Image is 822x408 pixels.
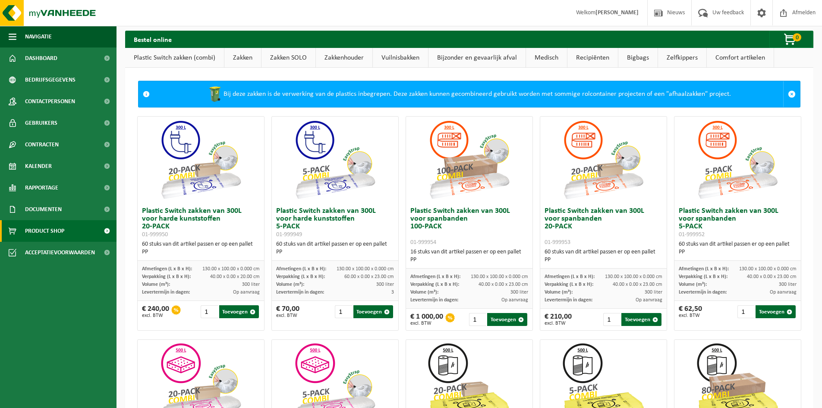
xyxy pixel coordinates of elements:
span: Levertermijn in dagen: [142,290,190,295]
div: 60 stuks van dit artikel passen er op een pallet [545,248,662,264]
span: 0 [793,33,801,41]
a: Zelfkippers [658,48,706,68]
button: Toevoegen [353,305,394,318]
span: excl. BTW [545,321,572,326]
div: PP [410,256,528,264]
button: 0 [769,31,813,48]
span: Contactpersonen [25,91,75,112]
div: PP [142,248,260,256]
span: Afmetingen (L x B x H): [276,266,326,272]
a: Zakken SOLO [261,48,315,68]
a: Bigbags [618,48,658,68]
span: Product Shop [25,220,64,242]
span: Afmetingen (L x B x H): [410,274,460,279]
span: Dashboard [25,47,57,69]
a: Zakkenhouder [316,48,372,68]
span: Rapportage [25,177,58,199]
a: Plastic Switch zakken (combi) [125,48,224,68]
span: 300 liter [510,290,528,295]
a: Bijzonder en gevaarlijk afval [428,48,526,68]
div: PP [545,256,662,264]
span: 130.00 x 100.00 x 0.000 cm [471,274,528,279]
input: 1 [603,313,620,326]
span: 300 liter [242,282,260,287]
span: Afmetingen (L x B x H): [679,266,729,272]
a: Comfort artikelen [707,48,774,68]
span: Op aanvraag [636,297,662,303]
a: Recipiënten [567,48,618,68]
span: 130.00 x 100.00 x 0.000 cm [739,266,797,272]
button: Toevoegen [756,305,796,318]
span: Levertermijn in dagen: [545,297,592,303]
strong: [PERSON_NAME] [595,9,639,16]
h3: Plastic Switch zakken van 300L voor spanbanden 5-PACK [679,207,797,238]
div: 60 stuks van dit artikel passen er op een pallet [276,240,394,256]
div: PP [276,248,394,256]
div: 60 stuks van dit artikel passen er op een pallet [679,240,797,256]
h3: Plastic Switch zakken van 300L voor spanbanden 20-PACK [545,207,662,246]
span: Verpakking (L x B x H): [679,274,728,279]
h3: Plastic Switch zakken van 300L voor harde kunststoffen 5-PACK [276,207,394,238]
img: 01-999949 [292,117,378,203]
span: 40.00 x 0.00 x 23.00 cm [479,282,528,287]
input: 1 [469,313,486,326]
span: Bedrijfsgegevens [25,69,76,91]
img: 01-999950 [157,117,244,203]
span: Contracten [25,134,59,155]
div: € 1 000,00 [410,313,443,326]
span: Documenten [25,199,62,220]
span: 01-999950 [142,231,168,238]
span: Volume (m³): [679,282,707,287]
span: 01-999953 [545,239,570,246]
h2: Bestel online [125,31,180,47]
button: Toevoegen [219,305,259,318]
span: Verpakking (L x B x H): [142,274,191,279]
span: 01-999954 [410,239,436,246]
span: Volume (m³): [142,282,170,287]
span: Acceptatievoorwaarden [25,242,95,263]
input: 1 [201,305,218,318]
div: € 62,50 [679,305,702,318]
span: excl. BTW [142,313,169,318]
span: Afmetingen (L x B x H): [142,266,192,272]
span: excl. BTW [276,313,299,318]
div: 16 stuks van dit artikel passen er op een pallet [410,248,528,264]
div: 60 stuks van dit artikel passen er op een pallet [142,240,260,256]
div: € 240,00 [142,305,169,318]
a: Zakken [224,48,261,68]
span: Levertermijn in dagen: [276,290,324,295]
span: Op aanvraag [501,297,528,303]
button: Toevoegen [487,313,527,326]
span: 40.00 x 0.00 x 20.00 cm [210,274,260,279]
a: Sluit melding [783,81,800,107]
button: Toevoegen [621,313,661,326]
span: Kalender [25,155,52,177]
span: excl. BTW [679,313,702,318]
span: Gebruikers [25,112,57,134]
span: 40.00 x 0.00 x 23.00 cm [747,274,797,279]
span: Op aanvraag [770,290,797,295]
span: Op aanvraag [233,290,260,295]
span: Afmetingen (L x B x H): [545,274,595,279]
input: 1 [335,305,352,318]
div: € 210,00 [545,313,572,326]
h3: Plastic Switch zakken van 300L voor harde kunststoffen 20-PACK [142,207,260,238]
div: Bij deze zakken is de verwerking van de plastics inbegrepen. Deze zakken kunnen gecombineerd gebr... [154,81,783,107]
span: 130.00 x 100.00 x 0.000 cm [337,266,394,272]
span: 130.00 x 100.00 x 0.000 cm [605,274,662,279]
a: Vuilnisbakken [373,48,428,68]
span: Verpakking (L x B x H): [276,274,325,279]
span: 01-999952 [679,231,705,238]
span: Verpakking (L x B x H): [545,282,593,287]
a: Medisch [526,48,567,68]
span: Verpakking (L x B x H): [410,282,459,287]
span: Volume (m³): [545,290,573,295]
div: PP [679,248,797,256]
h3: Plastic Switch zakken van 300L voor spanbanden 100-PACK [410,207,528,246]
div: € 70,00 [276,305,299,318]
span: 01-999949 [276,231,302,238]
span: 40.00 x 0.00 x 23.00 cm [613,282,662,287]
span: 300 liter [779,282,797,287]
span: 300 liter [376,282,394,287]
img: 01-999953 [560,117,646,203]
